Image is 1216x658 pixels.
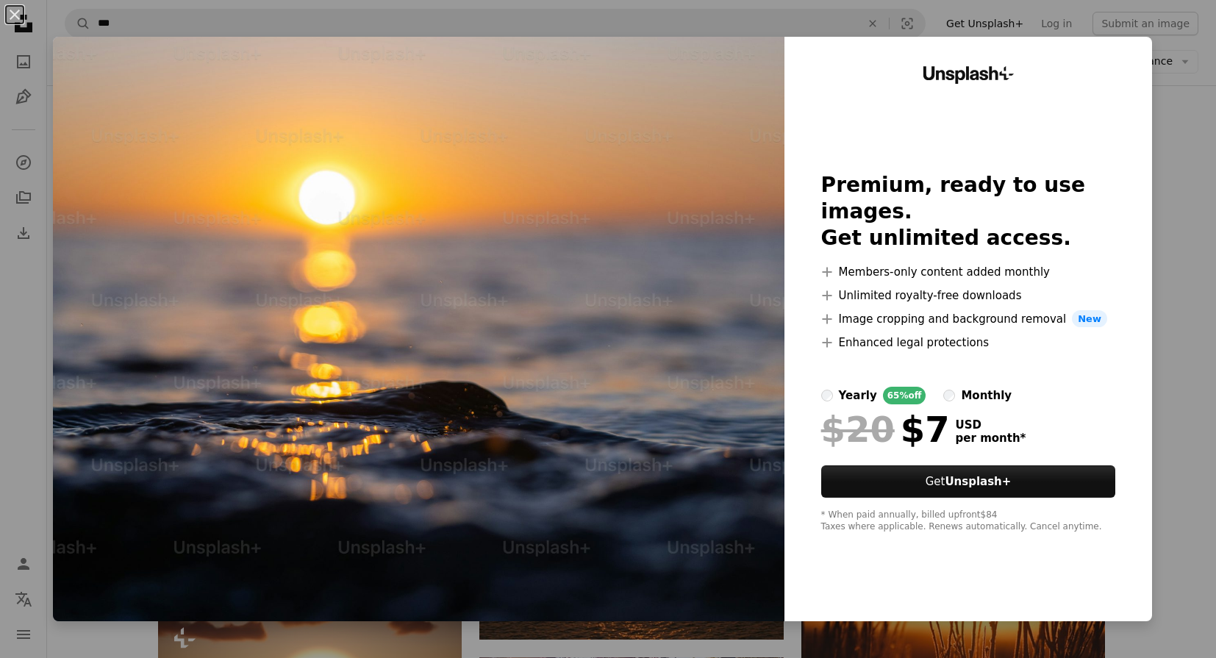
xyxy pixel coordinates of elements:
input: yearly65%off [821,390,833,401]
span: $20 [821,410,895,448]
input: monthly [943,390,955,401]
span: per month * [956,432,1026,445]
li: Unlimited royalty-free downloads [821,287,1116,304]
h2: Premium, ready to use images. Get unlimited access. [821,172,1116,251]
div: monthly [961,387,1012,404]
span: New [1072,310,1107,328]
span: USD [956,418,1026,432]
div: yearly [839,387,877,404]
div: $7 [821,410,950,448]
strong: Unsplash+ [945,475,1011,488]
li: Members-only content added monthly [821,263,1116,281]
div: 65% off [883,387,926,404]
button: GetUnsplash+ [821,465,1116,498]
li: Enhanced legal protections [821,334,1116,351]
li: Image cropping and background removal [821,310,1116,328]
div: * When paid annually, billed upfront $84 Taxes where applicable. Renews automatically. Cancel any... [821,509,1116,533]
